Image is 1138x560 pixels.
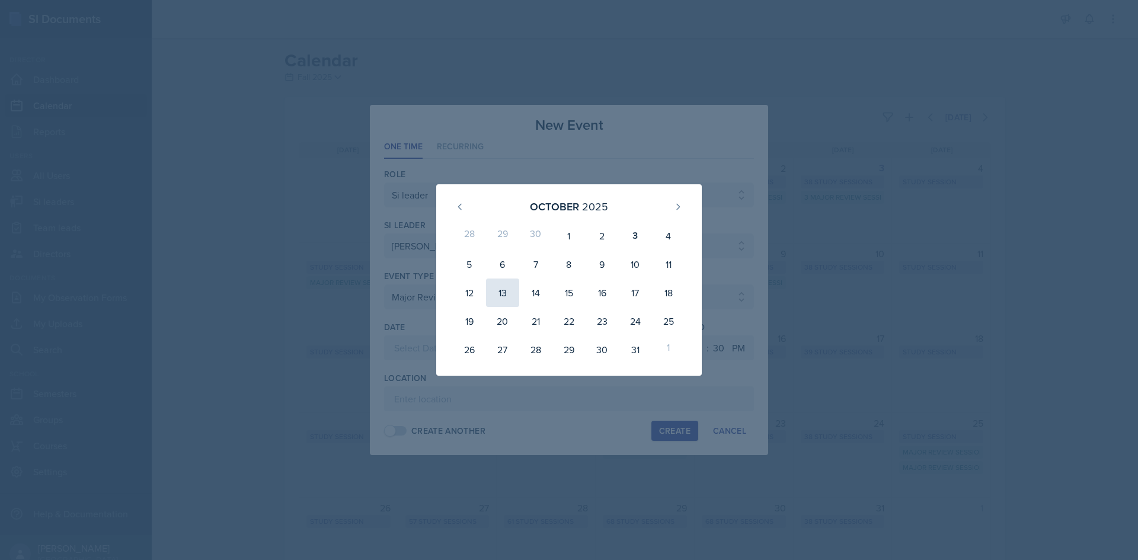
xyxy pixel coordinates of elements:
div: 6 [486,250,519,279]
div: 22 [552,307,586,335]
div: 16 [586,279,619,307]
div: 27 [486,335,519,364]
div: 15 [552,279,586,307]
div: 13 [486,279,519,307]
div: 25 [652,307,685,335]
div: 30 [586,335,619,364]
div: 11 [652,250,685,279]
div: 12 [453,279,486,307]
div: 31 [619,335,652,364]
div: 4 [652,222,685,250]
div: 30 [519,222,552,250]
div: 17 [619,279,652,307]
div: 3 [619,222,652,250]
div: 26 [453,335,486,364]
div: 28 [453,222,486,250]
div: 10 [619,250,652,279]
div: 29 [486,222,519,250]
div: 8 [552,250,586,279]
div: 7 [519,250,552,279]
div: 14 [519,279,552,307]
div: 23 [586,307,619,335]
div: 2 [586,222,619,250]
div: 5 [453,250,486,279]
div: 19 [453,307,486,335]
div: 1 [652,335,685,364]
div: 2025 [582,199,608,215]
div: 1 [552,222,586,250]
div: October [530,199,579,215]
div: 21 [519,307,552,335]
div: 9 [586,250,619,279]
div: 20 [486,307,519,335]
div: 18 [652,279,685,307]
div: 24 [619,307,652,335]
div: 28 [519,335,552,364]
div: 29 [552,335,586,364]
